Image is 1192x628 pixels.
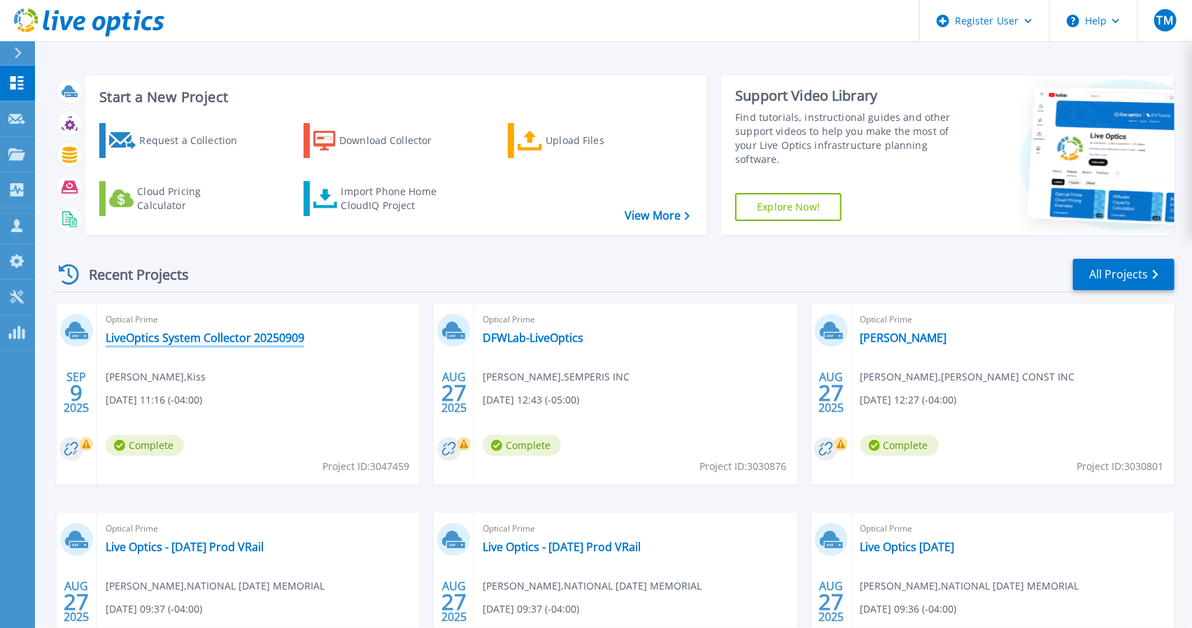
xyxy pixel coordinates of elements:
[54,257,208,292] div: Recent Projects
[99,123,255,158] a: Request a Collection
[860,369,1075,385] span: [PERSON_NAME] , [PERSON_NAME] CONST INC
[483,369,630,385] span: [PERSON_NAME] , SEMPERIS INC
[860,435,939,456] span: Complete
[63,367,90,418] div: SEP 2025
[106,601,202,617] span: [DATE] 09:37 (-04:00)
[818,576,844,627] div: AUG 2025
[818,596,844,608] span: 27
[64,596,89,608] span: 27
[860,521,1166,536] span: Optical Prime
[106,369,206,385] span: [PERSON_NAME] , Kiss
[546,127,658,155] div: Upload Files
[106,578,325,594] span: [PERSON_NAME] , NATIONAL [DATE] MEMORIAL
[63,576,90,627] div: AUG 2025
[339,127,451,155] div: Download Collector
[818,367,844,418] div: AUG 2025
[70,387,83,399] span: 9
[483,392,579,408] span: [DATE] 12:43 (-05:00)
[483,331,583,345] a: DFWLab-LiveOptics
[137,185,249,213] div: Cloud Pricing Calculator
[735,110,965,166] div: Find tutorials, instructional guides and other support videos to help you make the most of your L...
[818,387,844,399] span: 27
[860,331,947,345] a: [PERSON_NAME]
[341,185,450,213] div: Import Phone Home CloudIQ Project
[441,596,467,608] span: 27
[106,392,202,408] span: [DATE] 11:16 (-04:00)
[483,578,702,594] span: [PERSON_NAME] , NATIONAL [DATE] MEMORIAL
[99,90,690,105] h3: Start a New Project
[735,87,965,105] div: Support Video Library
[106,521,411,536] span: Optical Prime
[860,312,1166,327] span: Optical Prime
[304,123,460,158] a: Download Collector
[1157,15,1173,26] span: TM
[106,540,264,554] a: Live Optics - [DATE] Prod VRail
[441,367,467,418] div: AUG 2025
[483,540,641,554] a: Live Optics - [DATE] Prod VRail
[508,123,664,158] a: Upload Files
[441,387,467,399] span: 27
[99,181,255,216] a: Cloud Pricing Calculator
[860,392,957,408] span: [DATE] 12:27 (-04:00)
[139,127,251,155] div: Request a Collection
[860,578,1079,594] span: [PERSON_NAME] , NATIONAL [DATE] MEMORIAL
[735,193,842,221] a: Explore Now!
[483,312,788,327] span: Optical Prime
[1073,259,1175,290] a: All Projects
[106,435,184,456] span: Complete
[860,540,955,554] a: Live Optics [DATE]
[106,331,304,345] a: LiveOptics System Collector 20250909
[106,312,411,327] span: Optical Prime
[483,521,788,536] span: Optical Prime
[441,576,467,627] div: AUG 2025
[700,459,787,474] span: Project ID: 3030876
[625,209,690,222] a: View More
[860,601,957,617] span: [DATE] 09:36 (-04:00)
[483,435,561,456] span: Complete
[483,601,579,617] span: [DATE] 09:37 (-04:00)
[1077,459,1164,474] span: Project ID: 3030801
[322,459,409,474] span: Project ID: 3047459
